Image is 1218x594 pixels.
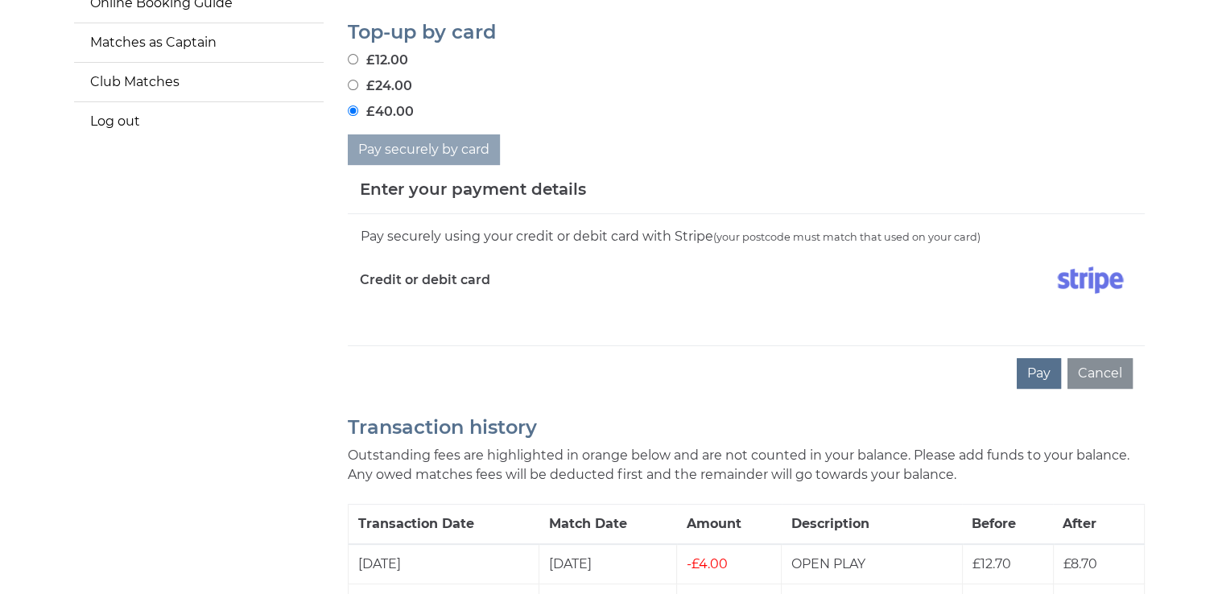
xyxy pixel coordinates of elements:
th: Amount [677,505,782,545]
button: Pay [1017,358,1061,389]
a: Log out [74,102,324,141]
iframe: Secure card payment input frame [360,307,1133,320]
div: Pay securely using your credit or debit card with Stripe [360,226,1133,247]
label: Credit or debit card [360,260,490,300]
th: Before [962,505,1053,545]
p: Outstanding fees are highlighted in orange below and are not counted in your balance. Please add ... [348,446,1145,485]
span: £8.70 [1063,556,1097,571]
input: £12.00 [348,54,358,64]
a: Club Matches [74,63,324,101]
td: OPEN PLAY [782,544,962,584]
input: £24.00 [348,80,358,90]
button: Pay securely by card [348,134,500,165]
small: (your postcode must match that used on your card) [713,231,981,243]
input: £40.00 [348,105,358,116]
td: [DATE] [348,544,539,584]
td: [DATE] [539,544,677,584]
span: £12.70 [972,556,1011,571]
th: Description [782,505,962,545]
button: Cancel [1067,358,1133,389]
label: £40.00 [348,102,414,122]
h2: Transaction history [348,417,1145,438]
label: £24.00 [348,76,412,96]
h5: Enter your payment details [360,177,586,201]
label: £12.00 [348,51,408,70]
h2: Top-up by card [348,22,1145,43]
th: Transaction Date [348,505,539,545]
a: Matches as Captain [74,23,324,62]
span: £4.00 [687,556,728,571]
th: Match Date [539,505,677,545]
th: After [1053,505,1144,545]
